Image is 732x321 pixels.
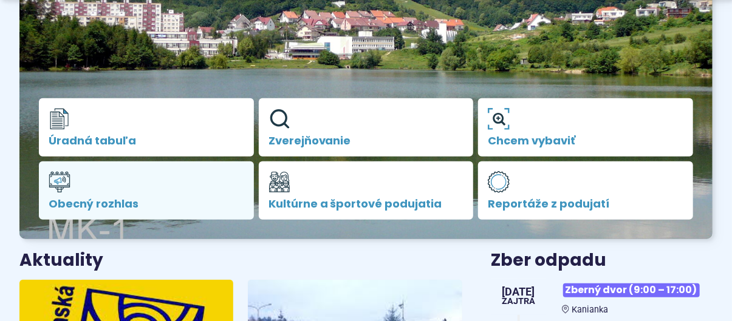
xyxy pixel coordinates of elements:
span: Zberný dvor (9:00 – 17:00) [563,283,700,297]
a: Zberný dvor (9:00 – 17:00) Kanianka [DATE] Zajtra [491,279,713,315]
a: Obecný rozhlas [39,161,254,220]
a: Reportáže z podujatí [478,161,693,220]
span: Úradná tabuľa [49,135,244,147]
a: Chcem vybaviť [478,98,693,157]
a: Úradná tabuľa [39,98,254,157]
span: Chcem vybaviť [488,135,683,147]
span: Zverejňovanie [269,135,464,147]
span: Obecný rozhlas [49,198,244,210]
a: Zverejňovanie [259,98,474,157]
span: Reportáže z podujatí [488,198,683,210]
h3: Aktuality [19,251,103,270]
span: Zajtra [502,297,535,306]
a: Kultúrne a športové podujatia [259,161,474,220]
span: Kanianka [572,305,608,315]
span: [DATE] [502,286,535,297]
h3: Zber odpadu [491,251,713,270]
span: Kultúrne a športové podujatia [269,198,464,210]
